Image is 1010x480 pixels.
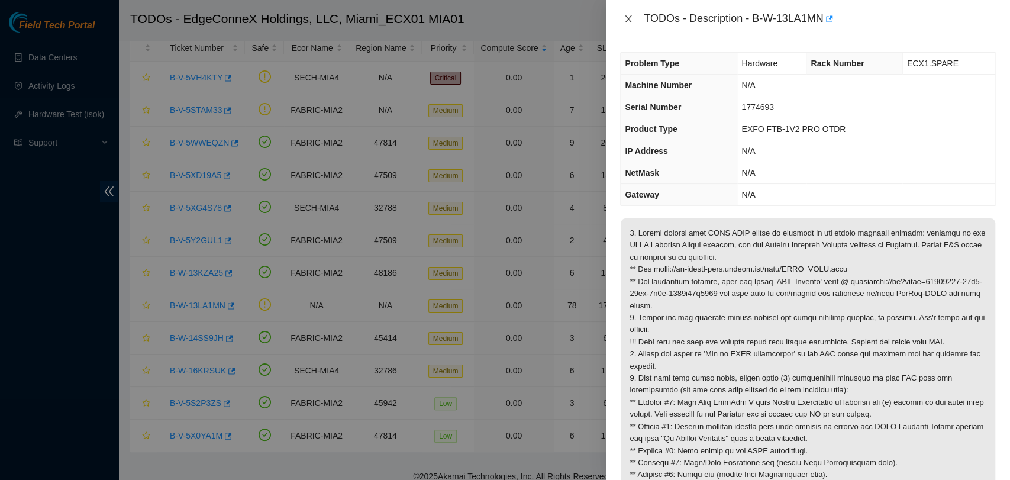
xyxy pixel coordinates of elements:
[741,102,774,112] span: 1774693
[625,124,677,134] span: Product Type
[907,59,959,68] span: ECX1.SPARE
[625,80,692,90] span: Machine Number
[741,59,777,68] span: Hardware
[741,146,755,156] span: N/A
[741,124,846,134] span: EXFO FTB-1V2 PRO OTDR
[625,190,659,199] span: Gateway
[620,14,637,25] button: Close
[811,59,864,68] span: Rack Number
[644,9,996,28] div: TODOs - Description - B-W-13LA1MN
[741,190,755,199] span: N/A
[741,168,755,178] span: N/A
[624,14,633,24] span: close
[625,102,681,112] span: Serial Number
[625,59,679,68] span: Problem Type
[625,146,667,156] span: IP Address
[625,168,659,178] span: NetMask
[741,80,755,90] span: N/A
